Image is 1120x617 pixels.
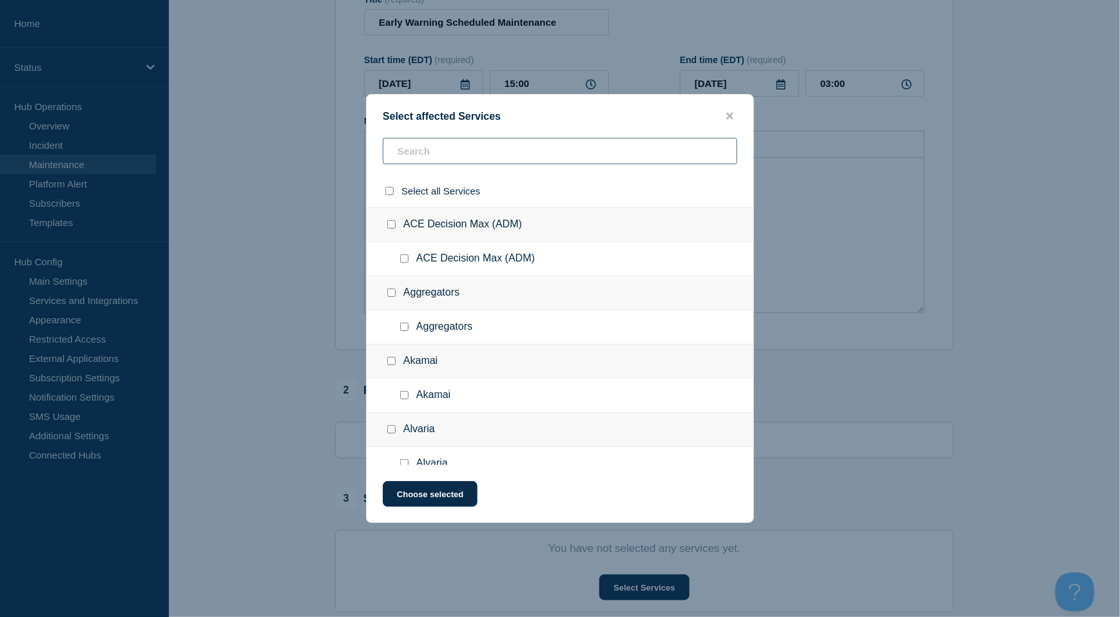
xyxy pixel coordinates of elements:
[401,185,481,196] span: Select all Services
[367,110,753,122] div: Select affected Services
[383,481,478,507] button: Choose selected
[385,187,394,195] input: select all checkbox
[367,345,753,379] div: Akamai
[367,276,753,310] div: Aggregators
[400,323,409,331] input: Aggregators checkbox
[383,138,737,164] input: Search
[387,220,396,229] input: ACE Decision Max (ADM) checkbox
[416,321,472,334] span: Aggregators
[387,289,396,297] input: Aggregators checkbox
[400,254,409,263] input: ACE Decision Max (ADM) checkbox
[416,457,448,470] span: Alvaria
[722,110,737,122] button: close button
[400,391,409,399] input: Akamai checkbox
[367,207,753,242] div: ACE Decision Max (ADM)
[387,357,396,365] input: Akamai checkbox
[400,459,409,468] input: Alvaria checkbox
[416,389,450,402] span: Akamai
[387,425,396,433] input: Alvaria checkbox
[416,252,535,265] span: ACE Decision Max (ADM)
[367,413,753,447] div: Alvaria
